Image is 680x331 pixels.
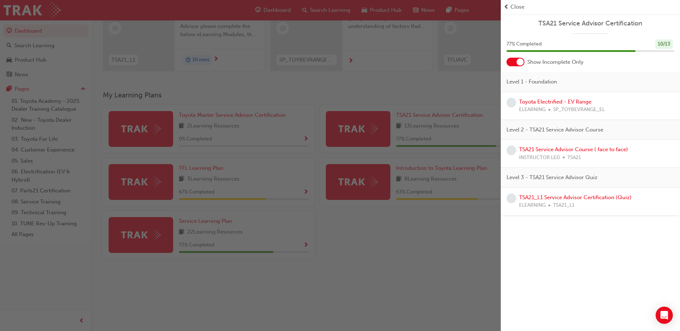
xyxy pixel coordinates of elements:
[656,307,673,324] div: Open Intercom Messenger
[507,193,516,203] span: learningRecordVerb_NONE-icon
[504,3,509,11] span: prev-icon
[519,106,546,114] span: ELEARNING
[519,194,632,201] a: TSA21_L1 Service Advisor Certification (Quiz)
[507,98,516,107] span: learningRecordVerb_NONE-icon
[553,106,605,114] span: SP_TOYBEVRANGE_EL
[519,154,560,162] span: INSTRUCTOR LED
[507,40,542,48] span: 77 % Completed
[504,3,677,11] button: prev-iconClose
[567,154,581,162] span: TSA21
[507,126,603,134] span: Level 2 - TSA21 Service Advisor Course
[510,3,524,11] span: Close
[527,58,584,66] span: Show Incomplete Only
[507,145,516,155] span: learningRecordVerb_NONE-icon
[553,201,575,210] span: TSA21_L1
[519,201,546,210] span: ELEARNING
[507,78,557,86] span: Level 1 - Foundation
[655,39,673,49] div: 10 / 13
[519,99,591,105] a: Toyota Electrified - EV Range
[507,19,674,28] a: TSA21 Service Advisor Certification
[519,146,628,153] a: TSA21 Service Advisor Course ( face to face)
[507,173,598,182] span: Level 3 - TSA21 Service Advisor Quiz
